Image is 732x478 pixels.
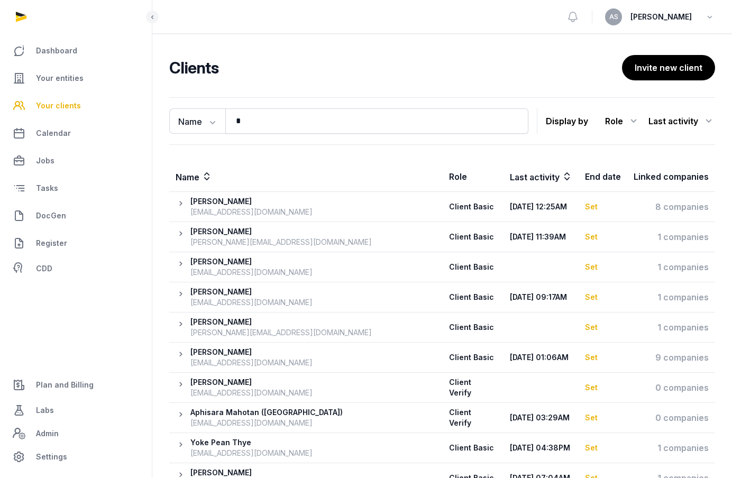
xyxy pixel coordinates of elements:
div: 0 companies [634,411,709,424]
span: Tasks [36,182,58,195]
span: DocGen [36,209,66,222]
div: Set [585,412,621,423]
a: Your clients [8,93,143,118]
div: [EMAIL_ADDRESS][DOMAIN_NAME] [190,448,313,458]
span: Jobs [36,154,54,167]
div: Set [585,382,621,393]
div: Client Verify [449,407,495,428]
span: Your entities [36,72,84,85]
th: [DATE] 11:39AM [504,222,579,252]
a: Calendar [8,121,143,146]
div: [PERSON_NAME][EMAIL_ADDRESS][DOMAIN_NAME] [190,327,372,338]
div: Client Basic [449,443,495,453]
div: 9 companies [634,351,709,364]
div: Set [585,322,621,333]
div: Client Basic [449,352,495,363]
h2: Clients [169,58,618,77]
div: Set [585,352,621,363]
div: 0 companies [634,381,709,394]
a: Settings [8,444,143,470]
span: Your clients [36,99,81,112]
a: Labs [8,398,143,423]
div: [EMAIL_ADDRESS][DOMAIN_NAME] [190,267,313,278]
div: Aphisara Mahotan ([GEOGRAPHIC_DATA]) [190,407,343,418]
div: 8 companies [634,200,709,213]
a: Tasks [8,176,143,201]
div: [PERSON_NAME] [190,377,313,388]
div: 1 companies [634,291,709,304]
th: [DATE] 09:17AM [504,282,579,312]
div: [PERSON_NAME] [190,256,313,267]
a: Dashboard [8,38,143,63]
div: Client Basic [449,262,495,272]
div: 1 companies [634,231,709,243]
th: [DATE] 12:25AM [504,192,579,222]
div: Client Basic [449,232,495,242]
div: [PERSON_NAME][EMAIL_ADDRESS][DOMAIN_NAME] [190,237,372,247]
a: CDD [8,258,143,279]
div: Role [605,113,640,130]
a: Plan and Billing [8,372,143,398]
div: Client Basic [449,322,495,333]
span: Settings [36,451,67,463]
div: 1 companies [634,261,709,273]
button: AS [605,8,622,25]
div: [PERSON_NAME] [190,196,313,207]
div: Set [585,443,621,453]
div: 1 companies [634,321,709,334]
th: [DATE] 03:29AM [504,403,579,433]
a: Admin [8,423,143,444]
th: Last activity [504,162,579,192]
a: Your entities [8,66,143,91]
a: DocGen [8,203,143,228]
p: Display by [546,113,588,130]
a: Register [8,231,143,256]
span: Plan and Billing [36,379,94,391]
span: Dashboard [36,44,77,57]
th: [DATE] 04:38PM [504,433,579,463]
th: [DATE] 01:06AM [504,343,579,373]
div: Client Verify [449,377,495,398]
button: Name [169,108,225,134]
th: Name [169,162,443,192]
div: [EMAIL_ADDRESS][DOMAIN_NAME] [190,388,313,398]
div: [PERSON_NAME] [190,226,372,237]
span: AS [609,14,618,20]
div: Set [585,262,621,272]
th: Role [443,162,504,192]
span: Admin [36,427,59,440]
span: Labs [36,404,54,417]
div: [EMAIL_ADDRESS][DOMAIN_NAME] [190,207,313,217]
div: [EMAIL_ADDRESS][DOMAIN_NAME] [190,418,343,428]
div: Client Basic [449,292,495,302]
div: Set [585,232,621,242]
span: CDD [36,262,52,275]
th: End date [579,162,627,192]
div: [EMAIL_ADDRESS][DOMAIN_NAME] [190,357,313,368]
span: Calendar [36,127,71,140]
button: Invite new client [622,55,715,80]
span: [PERSON_NAME] [630,11,692,23]
div: [EMAIL_ADDRESS][DOMAIN_NAME] [190,297,313,308]
th: Linked companies [627,162,715,192]
div: Client Basic [449,201,495,212]
div: [PERSON_NAME] [190,317,372,327]
div: Yoke Pean Thye [190,437,313,448]
div: [PERSON_NAME] [190,347,313,357]
div: [PERSON_NAME] [190,467,313,478]
div: Set [585,292,621,302]
span: Register [36,237,67,250]
div: 1 companies [634,442,709,454]
div: Last activity [648,113,715,130]
a: Jobs [8,148,143,173]
div: [PERSON_NAME] [190,287,313,297]
div: Set [585,201,621,212]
